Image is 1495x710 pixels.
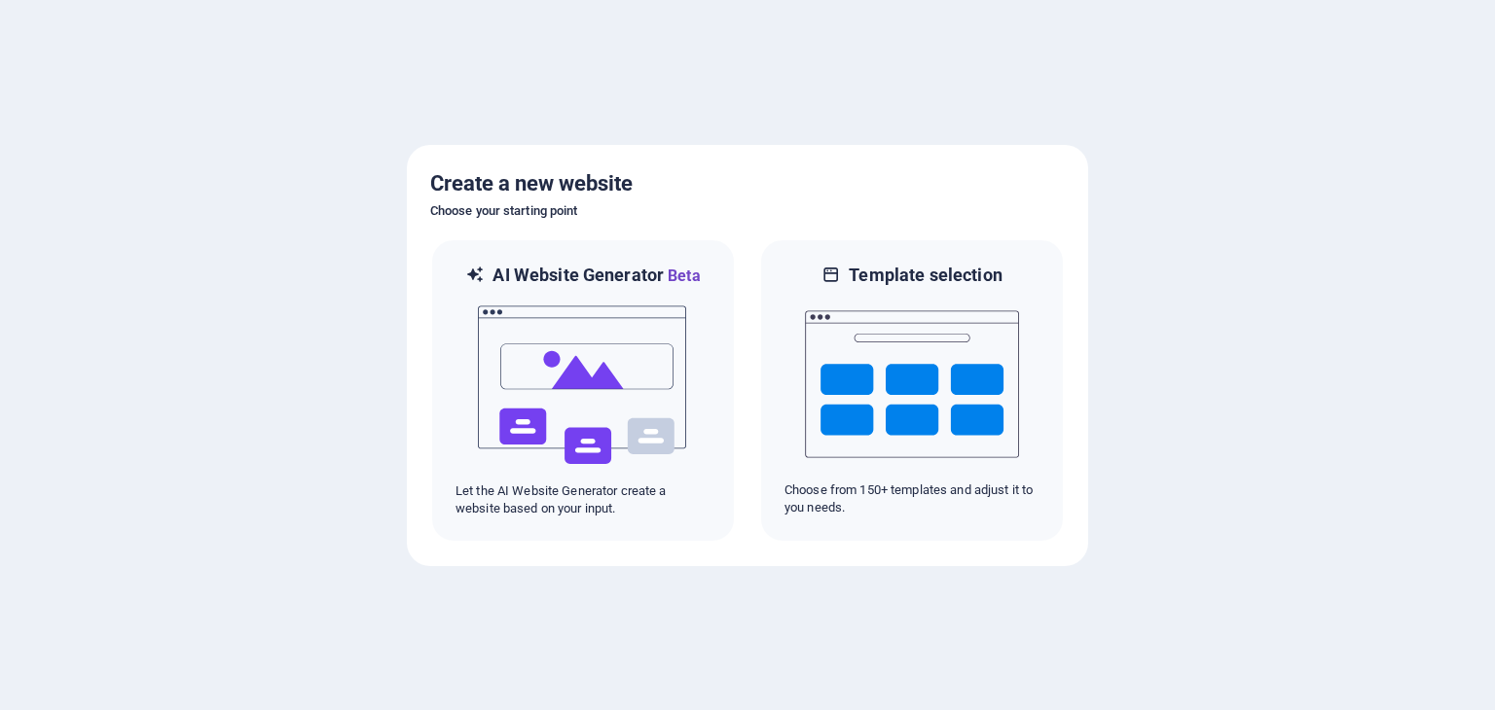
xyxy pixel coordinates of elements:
h6: Choose your starting point [430,199,1065,223]
p: Let the AI Website Generator create a website based on your input. [456,482,711,517]
div: AI Website GeneratorBetaaiLet the AI Website Generator create a website based on your input. [430,238,736,543]
p: Choose from 150+ templates and adjust it to you needs. [784,481,1039,516]
h6: AI Website Generator [492,264,700,288]
h5: Create a new website [430,168,1065,199]
img: ai [476,288,690,482]
h6: Template selection [849,264,1002,287]
span: Beta [664,266,701,285]
div: Template selectionChoose from 150+ templates and adjust it to you needs. [759,238,1065,543]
